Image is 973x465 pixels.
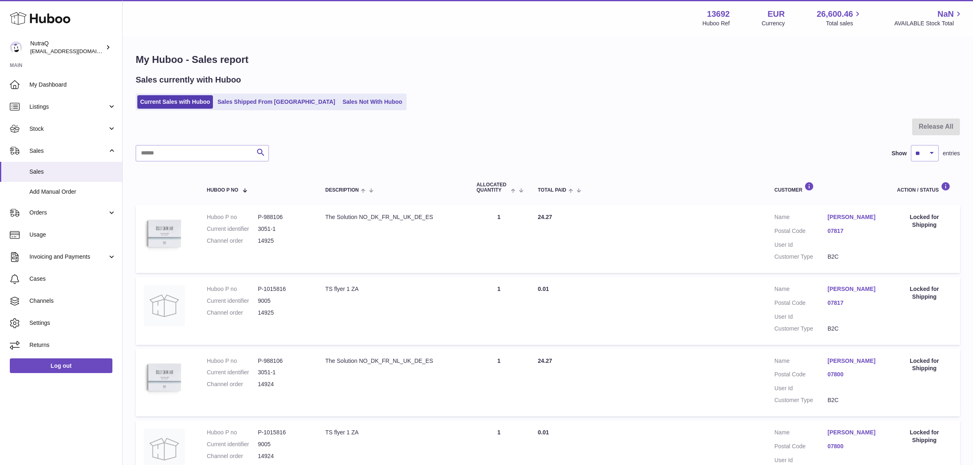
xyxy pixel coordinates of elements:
dt: Customer Type [774,396,828,404]
dd: 3051-1 [258,225,309,233]
td: 1 [468,277,530,345]
dt: Name [774,213,828,223]
dt: User Id [774,241,828,249]
a: 07800 [828,371,881,378]
dd: B2C [828,396,881,404]
div: NutraQ [30,40,104,55]
a: [PERSON_NAME] [828,357,881,365]
h1: My Huboo - Sales report [136,53,960,66]
span: Cases [29,275,116,283]
dd: P-1015816 [258,285,309,293]
span: Usage [29,231,116,239]
dd: B2C [828,325,881,333]
td: 1 [468,349,530,417]
span: 0.01 [538,286,549,292]
span: 0.01 [538,429,549,436]
label: Show [892,150,907,157]
dt: Current identifier [207,225,258,233]
dt: Name [774,429,828,438]
dt: Huboo P no [207,285,258,293]
div: Huboo Ref [702,20,730,27]
div: Locked for Shipping [897,285,952,301]
dt: Postal Code [774,443,828,452]
dt: Channel order [207,237,258,245]
span: Returns [29,341,116,349]
strong: EUR [767,9,785,20]
dt: Customer Type [774,325,828,333]
dt: User Id [774,313,828,321]
span: Total sales [826,20,862,27]
div: Customer [774,182,881,193]
dd: 3051-1 [258,369,309,376]
dd: P-988106 [258,213,309,221]
a: 26,600.46 Total sales [816,9,862,27]
dt: Channel order [207,380,258,388]
dd: 14925 [258,309,309,317]
img: internalAdmin-13692@internal.huboo.com [10,41,22,54]
img: no-photo.jpg [144,285,185,326]
span: Sales [29,168,116,176]
div: Currency [762,20,785,27]
a: 07817 [828,227,881,235]
a: Sales Not With Huboo [340,95,405,109]
dd: B2C [828,253,881,261]
span: Stock [29,125,107,133]
a: Current Sales with Huboo [137,95,213,109]
div: Locked for Shipping [897,357,952,373]
dt: Current identifier [207,440,258,448]
span: 24.27 [538,214,552,220]
span: Orders [29,209,107,217]
dt: Huboo P no [207,357,258,365]
div: The Solution NO_DK_FR_NL_UK_DE_ES [325,357,460,365]
div: TS flyer 1 ZA [325,285,460,293]
a: [PERSON_NAME] [828,429,881,436]
span: 24.27 [538,358,552,364]
strong: 13692 [707,9,730,20]
dd: 9005 [258,297,309,305]
dd: P-988106 [258,357,309,365]
img: 136921728478892.jpg [144,357,185,398]
span: Channels [29,297,116,305]
dt: User Id [774,456,828,464]
dt: Current identifier [207,369,258,376]
span: AVAILABLE Stock Total [894,20,963,27]
dd: 14924 [258,452,309,460]
span: Description [325,188,359,193]
dd: P-1015816 [258,429,309,436]
div: The Solution NO_DK_FR_NL_UK_DE_ES [325,213,460,221]
dt: Name [774,285,828,295]
div: Locked for Shipping [897,213,952,229]
td: 1 [468,205,530,273]
dt: Customer Type [774,253,828,261]
h2: Sales currently with Huboo [136,74,241,85]
dt: User Id [774,385,828,392]
dt: Huboo P no [207,429,258,436]
span: Huboo P no [207,188,238,193]
a: 07817 [828,299,881,307]
div: Action / Status [897,182,952,193]
dt: Channel order [207,309,258,317]
a: 07800 [828,443,881,450]
dd: 14925 [258,237,309,245]
span: Invoicing and Payments [29,253,107,261]
a: Log out [10,358,112,373]
span: Sales [29,147,107,155]
span: Total paid [538,188,566,193]
dt: Channel order [207,452,258,460]
span: Settings [29,319,116,327]
a: Sales Shipped From [GEOGRAPHIC_DATA] [215,95,338,109]
dd: 9005 [258,440,309,448]
span: My Dashboard [29,81,116,89]
span: entries [943,150,960,157]
dd: 14924 [258,380,309,388]
div: TS flyer 1 ZA [325,429,460,436]
dt: Huboo P no [207,213,258,221]
img: 136921728478892.jpg [144,213,185,254]
span: [EMAIL_ADDRESS][DOMAIN_NAME] [30,48,120,54]
span: Listings [29,103,107,111]
dt: Postal Code [774,371,828,380]
dt: Name [774,357,828,367]
span: ALLOCATED Quantity [476,182,509,193]
a: [PERSON_NAME] [828,285,881,293]
dt: Postal Code [774,227,828,237]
